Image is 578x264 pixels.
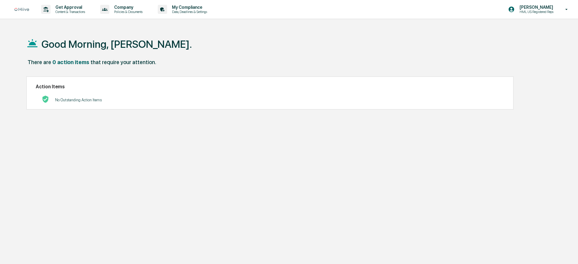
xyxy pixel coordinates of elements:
[91,59,156,65] div: that require your attention.
[52,59,89,65] div: 0 action items
[515,10,557,14] p: HML US Registered Reps
[41,38,192,50] h1: Good Morning, [PERSON_NAME].
[515,5,557,10] p: [PERSON_NAME]
[42,96,49,103] img: No Actions logo
[167,10,210,14] p: Data, Deadlines & Settings
[109,10,146,14] p: Policies & Documents
[51,10,88,14] p: Content & Transactions
[51,5,88,10] p: Get Approval
[15,8,29,11] img: logo
[28,59,51,65] div: There are
[36,84,504,90] h2: Action Items
[109,5,146,10] p: Company
[167,5,210,10] p: My Compliance
[55,98,102,102] p: No Outstanding Action Items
